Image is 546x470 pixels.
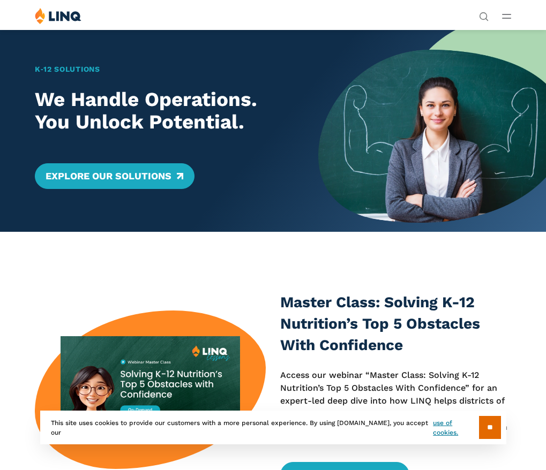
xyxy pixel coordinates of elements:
div: This site uses cookies to provide our customers with a more personal experience. By using [DOMAIN... [40,411,506,444]
button: Open Search Bar [479,11,489,20]
h3: Master Class: Solving K-12 Nutrition’s Top 5 Obstacles With Confidence [280,292,511,355]
p: Access our webinar “Master Class: Solving K-12 Nutrition’s Top 5 Obstacles With Confidence” for a... [280,369,511,447]
a: Explore Our Solutions [35,163,194,189]
button: Open Main Menu [502,10,511,22]
img: Home Banner [318,29,546,232]
h1: K‑12 Solutions [35,64,296,75]
img: LINQ | K‑12 Software [35,7,81,24]
a: use of cookies. [433,418,478,437]
nav: Utility Navigation [479,7,489,20]
h2: We Handle Operations. You Unlock Potential. [35,88,296,134]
